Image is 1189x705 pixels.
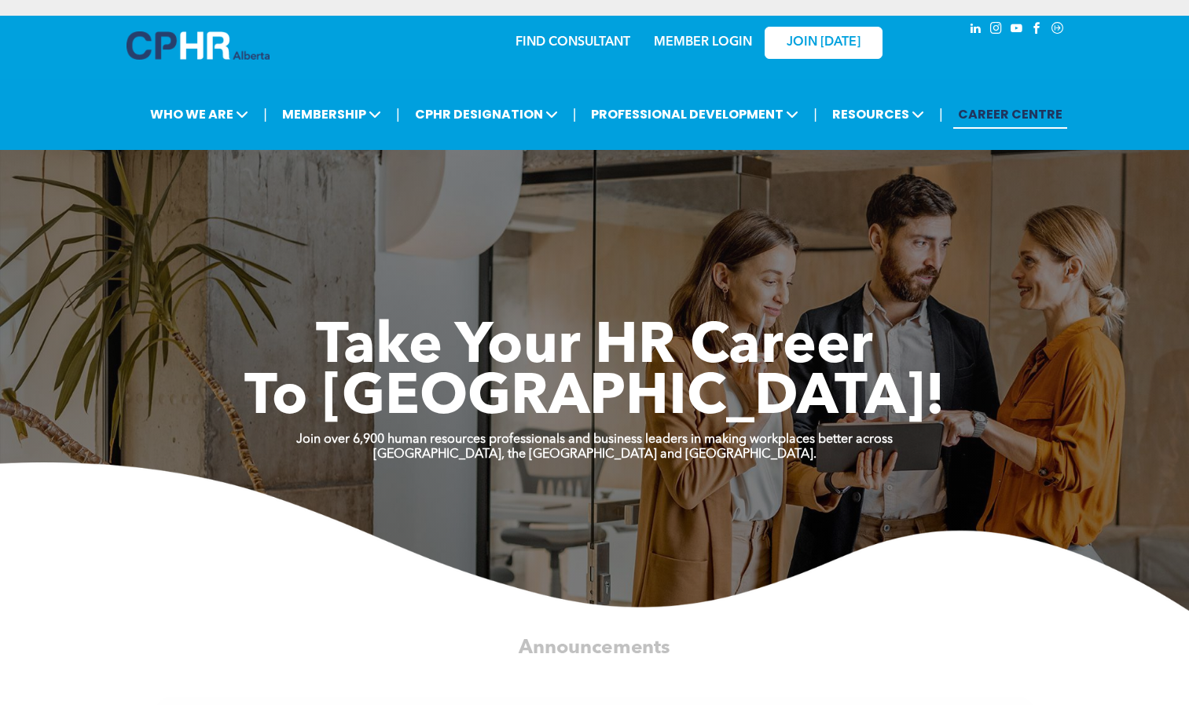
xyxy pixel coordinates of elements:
[953,100,1067,129] a: CAREER CENTRE
[373,448,817,461] strong: [GEOGRAPHIC_DATA], the [GEOGRAPHIC_DATA] and [GEOGRAPHIC_DATA].
[316,320,873,376] span: Take Your HR Career
[516,36,630,49] a: FIND CONSULTANT
[967,20,985,41] a: linkedin
[1049,20,1066,41] a: Social network
[127,31,270,60] img: A blue and white logo for cp alberta
[988,20,1005,41] a: instagram
[396,98,400,130] li: |
[244,371,945,427] span: To [GEOGRAPHIC_DATA]!
[586,100,803,129] span: PROFESSIONAL DEVELOPMENT
[787,35,861,50] span: JOIN [DATE]
[828,100,929,129] span: RESOURCES
[939,98,943,130] li: |
[573,98,577,130] li: |
[410,100,563,129] span: CPHR DESIGNATION
[263,98,267,130] li: |
[1008,20,1026,41] a: youtube
[765,27,883,59] a: JOIN [DATE]
[277,100,386,129] span: MEMBERSHIP
[813,98,817,130] li: |
[654,36,752,49] a: MEMBER LOGIN
[1029,20,1046,41] a: facebook
[296,433,893,446] strong: Join over 6,900 human resources professionals and business leaders in making workplaces better ac...
[519,638,670,658] span: Announcements
[145,100,253,129] span: WHO WE ARE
